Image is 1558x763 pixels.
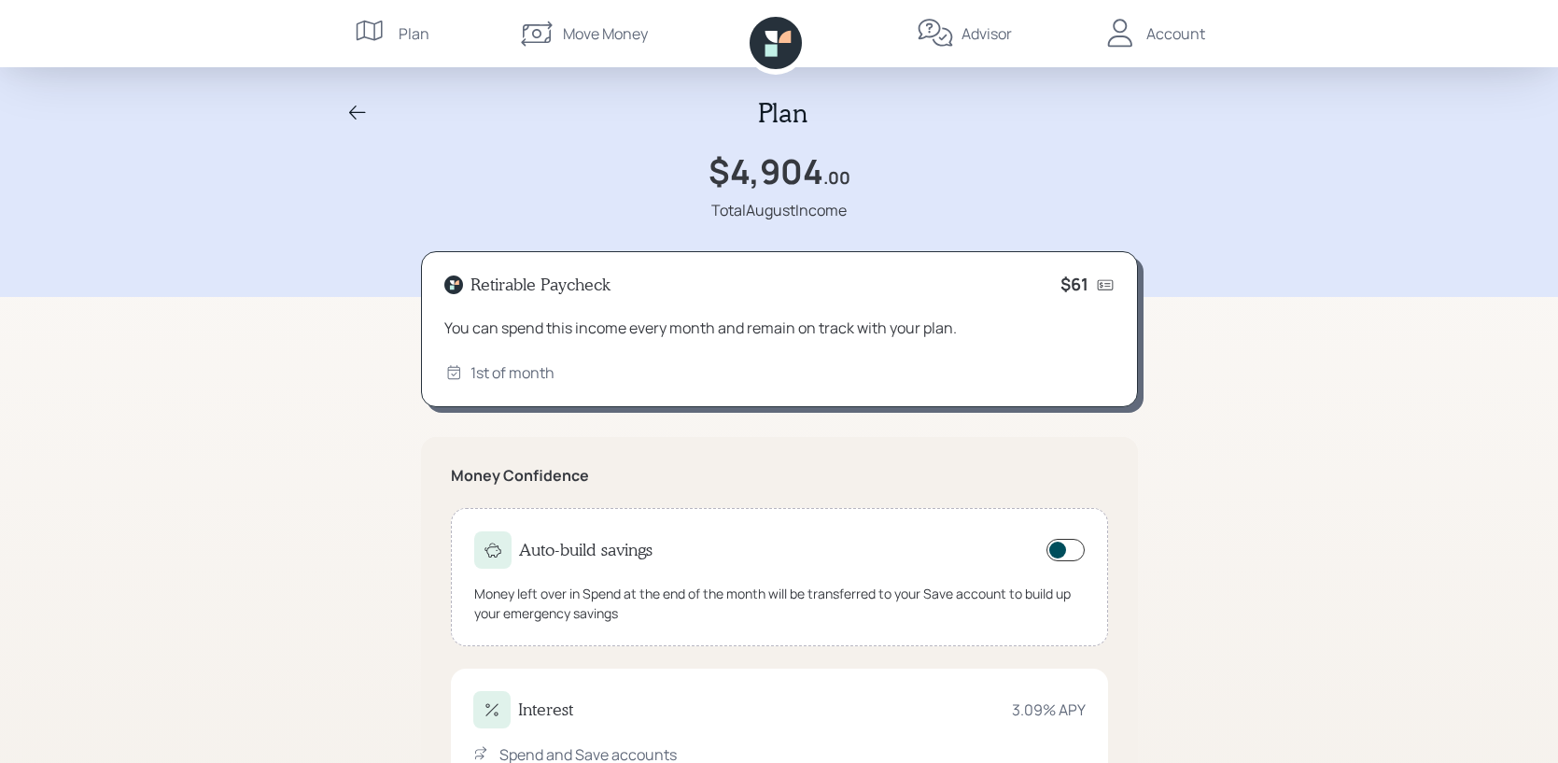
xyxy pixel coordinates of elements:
[961,22,1012,45] div: Advisor
[444,317,1115,339] div: You can spend this income every month and remain on track with your plan.
[711,199,847,221] div: Total August Income
[519,540,653,560] h4: Auto-build savings
[470,361,554,384] div: 1st of month
[823,168,850,189] h4: .00
[474,584,1085,623] div: Money left over in Spend at the end of the month will be transferred to your Save account to buil...
[1060,275,1088,295] h4: $61
[563,22,648,45] div: Move Money
[709,151,823,191] h1: $4,904
[451,467,1108,485] h5: Money Confidence
[1012,699,1086,721] div: 3.09 % APY
[1146,22,1205,45] div: Account
[399,22,429,45] div: Plan
[470,275,611,295] h4: Retirable Paycheck
[518,699,573,720] h4: Interest
[758,97,807,129] h2: Plan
